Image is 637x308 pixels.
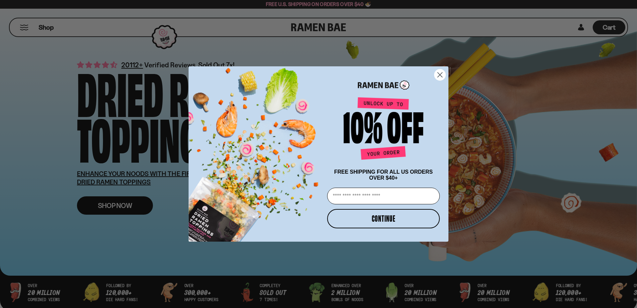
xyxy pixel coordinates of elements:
[189,60,324,242] img: ce7035ce-2e49-461c-ae4b-8ade7372f32c.png
[342,97,425,162] img: Unlock up to 10% off
[358,80,409,91] img: Ramen Bae Logo
[434,69,446,81] button: Close dialog
[327,209,440,228] button: CONTINUE
[334,169,433,181] span: FREE SHIPPING FOR ALL US ORDERS OVER $40+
